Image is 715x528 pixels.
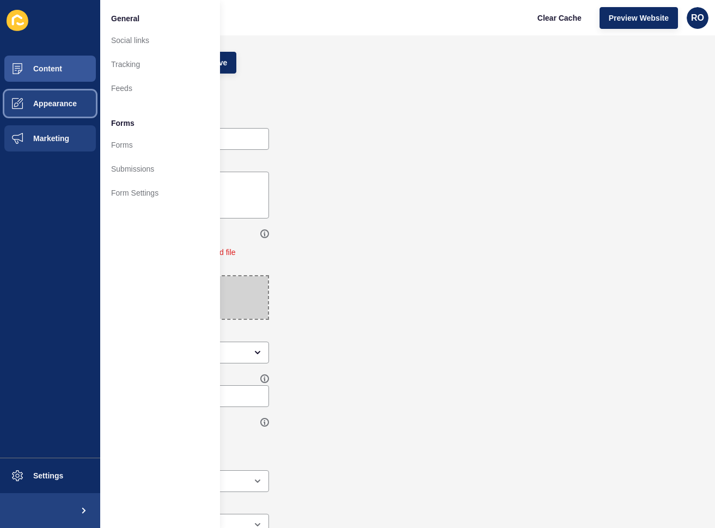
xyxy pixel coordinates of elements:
a: Form Settings [100,181,220,205]
a: Tracking [100,52,220,76]
span: RO [691,13,704,23]
span: Forms [111,118,135,129]
a: Forms [100,133,220,157]
a: Feeds [100,76,220,100]
a: Social links [100,28,220,52]
a: Submissions [100,157,220,181]
span: Preview Website [609,13,669,23]
button: Clear Cache [528,7,591,29]
button: Preview Website [600,7,678,29]
span: Clear Cache [537,13,582,23]
span: General [111,13,139,24]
